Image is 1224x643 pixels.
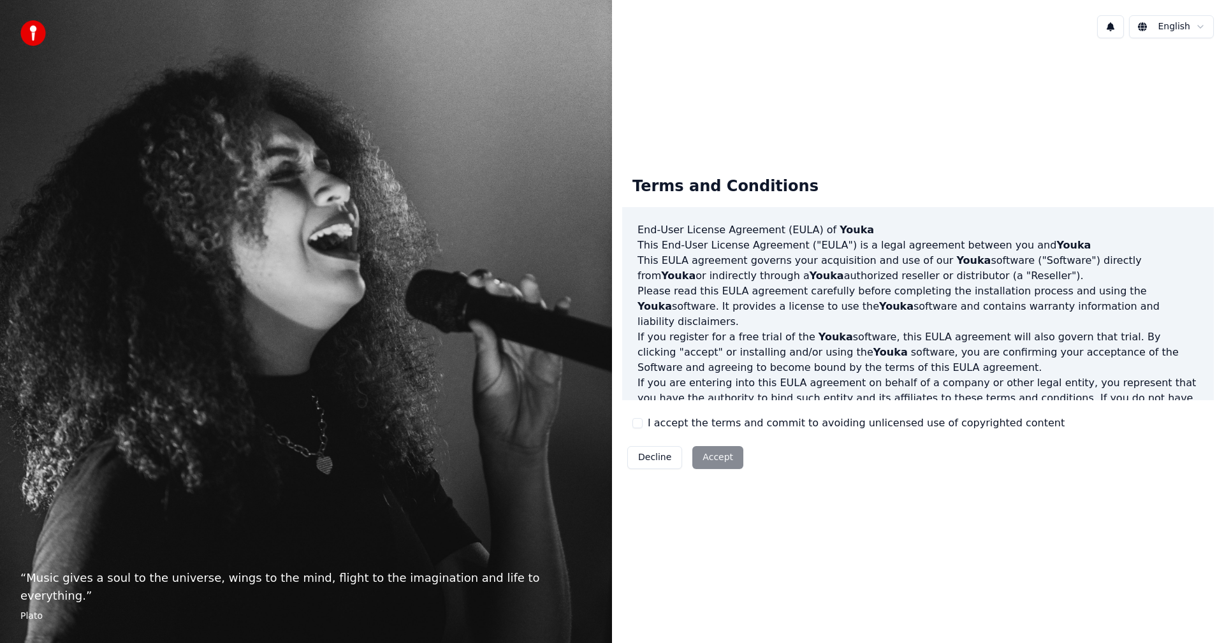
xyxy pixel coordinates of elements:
[637,253,1198,284] p: This EULA agreement governs your acquisition and use of our software ("Software") directly from o...
[661,270,696,282] span: Youka
[637,238,1198,253] p: This End-User License Agreement ("EULA") is a legal agreement between you and
[637,300,672,312] span: Youka
[819,331,853,343] span: Youka
[810,270,844,282] span: Youka
[956,254,991,266] span: Youka
[1056,239,1091,251] span: Youka
[20,569,592,605] p: “ Music gives a soul to the universe, wings to the mind, flight to the imagination and life to ev...
[627,446,682,469] button: Decline
[622,166,829,207] div: Terms and Conditions
[840,224,874,236] span: Youka
[637,375,1198,437] p: If you are entering into this EULA agreement on behalf of a company or other legal entity, you re...
[20,20,46,46] img: youka
[637,284,1198,329] p: Please read this EULA agreement carefully before completing the installation process and using th...
[637,222,1198,238] h3: End-User License Agreement (EULA) of
[873,346,908,358] span: Youka
[648,415,1065,431] label: I accept the terms and commit to avoiding unlicensed use of copyrighted content
[637,329,1198,375] p: If you register for a free trial of the software, this EULA agreement will also govern that trial...
[20,610,592,623] footer: Plato
[879,300,914,312] span: Youka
